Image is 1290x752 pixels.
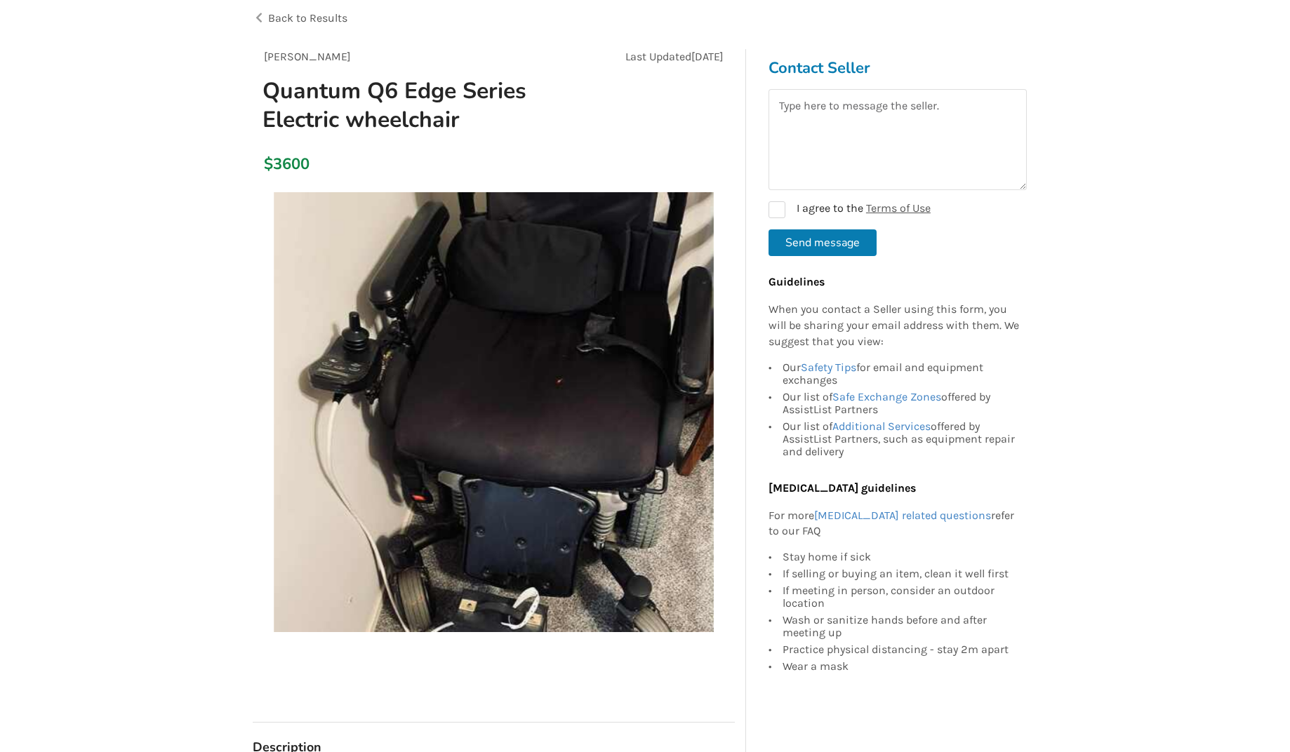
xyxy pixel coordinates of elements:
div: $3600 [264,154,272,174]
div: Practice physical distancing - stay 2m apart [783,641,1020,658]
span: [DATE] [691,50,724,63]
div: Stay home if sick [783,551,1020,565]
a: Safe Exchange Zones [832,390,941,403]
div: Our for email and equipment exchanges [783,361,1020,389]
b: Guidelines [769,275,825,288]
p: When you contact a Seller using this form, you will be sharing your email address with them. We s... [769,302,1020,350]
a: [MEDICAL_DATA] related questions [814,509,991,522]
h3: Contact Seller [769,58,1027,78]
span: [PERSON_NAME] [264,50,351,63]
a: Safety Tips [801,361,856,374]
span: Back to Results [268,11,347,25]
button: Send message [769,229,877,256]
img: quantum q6 edge series electric wheelchair-wheelchair-mobility-langley-assistlist-listing [274,192,714,632]
div: Wash or sanitize hands before and after meeting up [783,612,1020,641]
label: I agree to the [769,201,931,218]
h1: Quantum Q6 Edge Series Electric wheelchair [251,76,583,134]
div: If selling or buying an item, clean it well first [783,565,1020,582]
span: Last Updated [625,50,691,63]
a: Terms of Use [866,201,931,215]
p: For more refer to our FAQ [769,508,1020,540]
div: If meeting in person, consider an outdoor location [783,582,1020,612]
div: Our list of offered by AssistList Partners, such as equipment repair and delivery [783,418,1020,458]
b: [MEDICAL_DATA] guidelines [769,481,916,495]
div: Our list of offered by AssistList Partners [783,389,1020,418]
div: Wear a mask [783,658,1020,673]
a: Additional Services [832,419,931,433]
